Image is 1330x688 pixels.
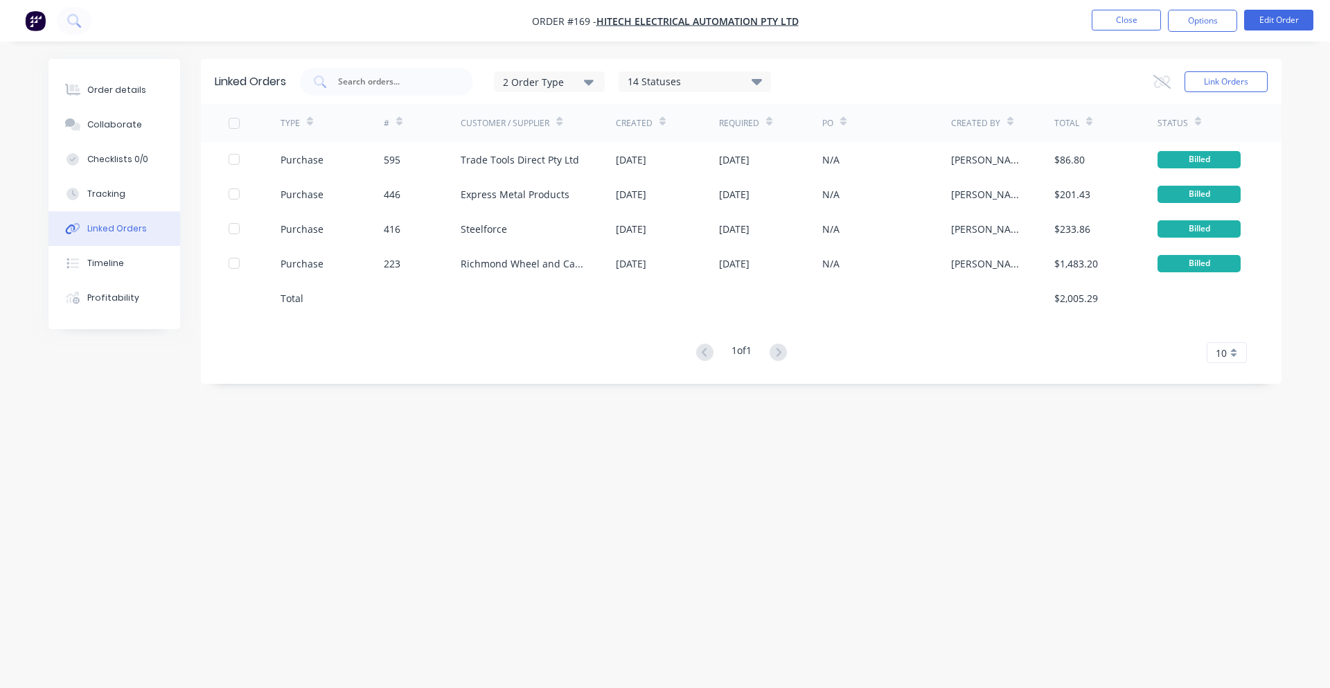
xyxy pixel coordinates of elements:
div: N/A [822,256,840,271]
div: Created [616,117,653,130]
div: # [384,117,389,130]
button: Linked Orders [48,211,180,246]
button: 2 Order Type [494,71,605,92]
div: Billed [1158,220,1241,238]
div: $233.86 [1054,222,1090,236]
div: Timeline [87,257,124,270]
div: Collaborate [87,118,142,131]
div: Richmond Wheel and Castor Co [461,256,588,271]
div: Purchase [281,256,323,271]
div: [DATE] [616,187,646,202]
div: Purchase [281,222,323,236]
div: Customer / Supplier [461,117,549,130]
div: $201.43 [1054,187,1090,202]
div: [PERSON_NAME] [951,187,1027,202]
div: Billed [1158,151,1241,168]
div: Created By [951,117,1000,130]
div: [DATE] [719,256,750,271]
div: $86.80 [1054,152,1085,167]
div: Billed [1158,186,1241,203]
div: Total [281,291,303,306]
div: Linked Orders [215,73,286,90]
div: PO [822,117,833,130]
div: N/A [822,222,840,236]
div: Tracking [87,188,125,200]
div: 595 [384,152,400,167]
div: Express Metal Products [461,187,569,202]
button: Link Orders [1185,71,1268,92]
div: [PERSON_NAME] [951,256,1027,271]
div: [DATE] [719,187,750,202]
button: Checklists 0/0 [48,142,180,177]
div: [DATE] [719,222,750,236]
div: Steelforce [461,222,507,236]
button: Profitability [48,281,180,315]
div: [DATE] [616,152,646,167]
div: [PERSON_NAME] [951,222,1027,236]
div: 446 [384,187,400,202]
div: Required [719,117,759,130]
button: Close [1092,10,1161,30]
div: [DATE] [616,222,646,236]
div: 223 [384,256,400,271]
a: Hitech Electrical Automation Pty Ltd [596,15,799,28]
button: Timeline [48,246,180,281]
div: Linked Orders [87,222,147,235]
button: Tracking [48,177,180,211]
button: Order details [48,73,180,107]
input: Search orders... [337,75,452,89]
span: 10 [1216,346,1227,360]
img: Factory [25,10,46,31]
span: Order #169 - [532,15,596,28]
div: Purchase [281,187,323,202]
div: Total [1054,117,1079,130]
div: Trade Tools Direct Pty Ltd [461,152,579,167]
button: Options [1168,10,1237,32]
div: [DATE] [616,256,646,271]
div: TYPE [281,117,300,130]
div: N/A [822,152,840,167]
div: Billed [1158,255,1241,272]
div: [DATE] [719,152,750,167]
div: Checklists 0/0 [87,153,148,166]
div: 1 of 1 [731,343,752,363]
div: $2,005.29 [1054,291,1098,306]
button: Collaborate [48,107,180,142]
div: 2 Order Type [503,74,596,89]
div: $1,483.20 [1054,256,1098,271]
div: 14 Statuses [619,74,770,89]
div: Purchase [281,152,323,167]
div: N/A [822,187,840,202]
div: Order details [87,84,146,96]
button: Edit Order [1244,10,1313,30]
div: [PERSON_NAME] [951,152,1027,167]
div: Profitability [87,292,139,304]
div: 416 [384,222,400,236]
div: Status [1158,117,1188,130]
